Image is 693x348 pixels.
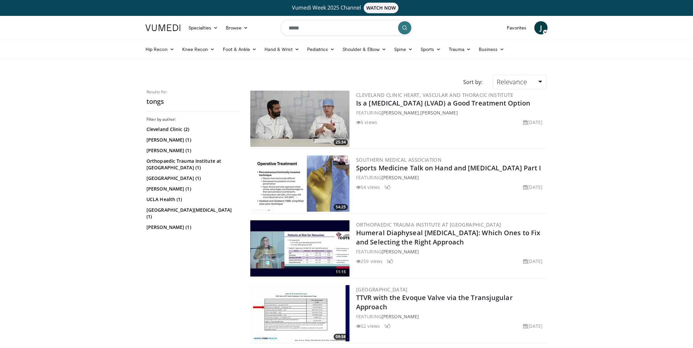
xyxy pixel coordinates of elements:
[523,323,543,329] li: [DATE]
[146,117,239,122] h3: Filter by author:
[146,186,237,192] a: [PERSON_NAME] (1)
[382,109,419,116] a: [PERSON_NAME]
[146,97,239,106] h2: tongs
[356,92,513,98] a: Cleveland Clinic Heart, Vascular and Thoracic Institute
[146,175,237,182] a: [GEOGRAPHIC_DATA] (1)
[334,139,348,145] span: 25:34
[146,147,237,154] a: [PERSON_NAME] (1)
[445,43,475,56] a: Trauma
[334,204,348,210] span: 54:25
[534,21,548,34] a: J
[250,155,349,212] img: 313c2fb6-d298-43cc-80f4-1c894f8b9b98.300x170_q85_crop-smart_upscale.jpg
[146,207,237,220] a: [GEOGRAPHIC_DATA][MEDICAL_DATA] (1)
[178,43,219,56] a: Knee Recon
[334,269,348,275] span: 11:15
[523,119,543,126] li: [DATE]
[364,3,399,13] span: WATCH NOW
[356,184,380,191] li: 54 views
[339,43,390,56] a: Shoulder & Elbow
[261,43,303,56] a: Hand & Wrist
[146,137,237,143] a: [PERSON_NAME] (1)
[146,224,237,231] a: [PERSON_NAME] (1)
[222,21,252,34] a: Browse
[356,174,545,181] div: FEATURING
[382,313,419,320] a: [PERSON_NAME]
[250,285,349,341] img: 8fc80080-830f-4dc4-8d89-c229cb964776.300x170_q85_crop-smart_upscale.jpg
[356,248,545,255] div: FEATURING
[356,109,545,116] div: FEATURING ,
[356,221,501,228] a: Orthopaedic Trauma Institute at [GEOGRAPHIC_DATA]
[184,21,222,34] a: Specialties
[475,43,509,56] a: Business
[356,313,545,320] div: FEATURING
[382,248,419,255] a: [PERSON_NAME]
[420,109,458,116] a: [PERSON_NAME]
[250,91,349,147] a: 25:34
[523,258,543,265] li: [DATE]
[458,75,487,89] div: Sort by:
[145,24,181,31] img: VuMedi Logo
[146,196,237,203] a: UCLA Health (1)
[356,99,530,108] a: Is a [MEDICAL_DATA] (LVAD) a Good Treatment Option
[250,220,349,277] a: 11:15
[356,323,380,329] li: 52 views
[250,155,349,212] a: 54:25
[303,43,339,56] a: Pediatrics
[384,323,390,329] li: 1
[356,258,383,265] li: 259 views
[417,43,445,56] a: Sports
[356,156,442,163] a: Southern Medical Association
[146,89,239,95] p: Results for:
[523,184,543,191] li: [DATE]
[356,119,377,126] li: 5 views
[387,258,393,265] li: 5
[280,20,413,36] input: Search topics, interventions
[146,126,237,133] a: Cleveland Clinic (2)
[142,43,178,56] a: Hip Recon
[334,334,348,340] span: 09:58
[382,174,419,181] a: [PERSON_NAME]
[146,3,547,13] a: Vumedi Week 2025 ChannelWATCH NOW
[390,43,416,56] a: Spine
[146,158,237,171] a: Orthopaedic Trauma Institute at [GEOGRAPHIC_DATA] (1)
[384,184,390,191] li: 1
[503,21,530,34] a: Favorites
[356,293,513,311] a: TTVR with the Evoque Valve via the Transjugular Approach
[492,75,547,89] a: Relevance
[250,285,349,341] a: 09:58
[497,77,527,86] span: Relevance
[356,163,541,172] a: Sports Medicine Talk on Hand and [MEDICAL_DATA] Part I
[219,43,261,56] a: Foot & Ankle
[356,286,408,293] a: [GEOGRAPHIC_DATA]
[356,228,540,246] a: Humeral Diaphyseal [MEDICAL_DATA]: Which Ones to Fix and Selecting the Right Approach
[250,91,349,147] img: d57883b7-9bfe-4e1c-a394-7ab2f38c32db.300x170_q85_crop-smart_upscale.jpg
[250,220,349,277] img: 4cd3cd90-e02f-4d43-870d-e4e10d75a60b.300x170_q85_crop-smart_upscale.jpg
